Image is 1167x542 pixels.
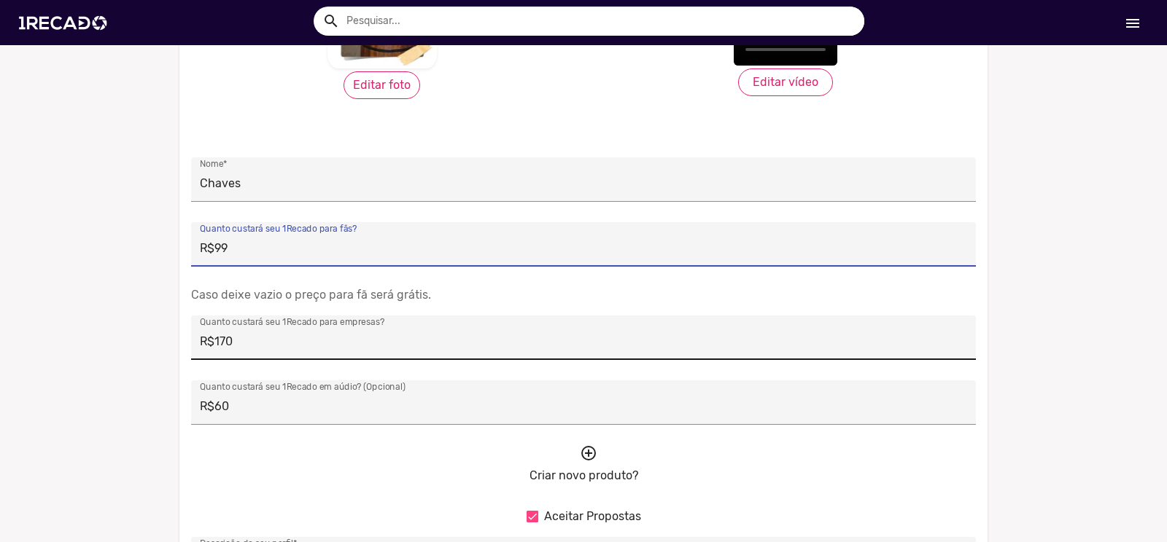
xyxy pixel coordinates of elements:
[200,332,967,351] input: 50
[580,444,587,452] mat-icon: add_circle_outline
[738,68,833,96] label: Editar vídeo
[200,397,967,416] input: 50
[322,12,340,30] mat-icon: Example home icon
[317,7,343,33] button: Example home icon
[544,508,641,525] span: Aceitar Propostas
[336,7,864,36] input: Pesquisar...
[344,71,420,99] label: Editar foto
[530,467,638,484] p: Criar novo produto?
[200,174,967,193] input: Nome
[200,239,967,258] input: 50
[191,286,431,310] mat-hint: Caso deixe vazio o preço para fã será grátis.
[1124,15,1141,32] mat-icon: Início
